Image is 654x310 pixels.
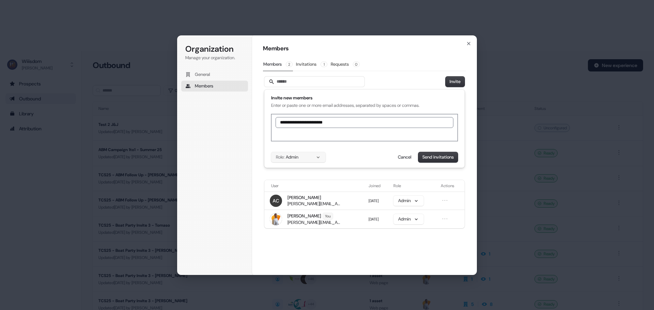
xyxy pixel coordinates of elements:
[391,180,438,192] th: Role
[270,195,282,207] img: Antoine CORBISET
[438,180,465,192] th: Actions
[287,219,341,226] span: [PERSON_NAME][EMAIL_ADDRESS][DOMAIN_NAME]
[446,77,465,87] button: Invite
[330,58,360,71] button: Requests
[181,69,248,80] button: General
[321,62,327,67] span: 1
[394,152,416,162] button: Cancel
[323,213,333,219] span: You
[441,215,449,223] button: Open menu
[181,81,248,92] button: Members
[393,196,424,206] button: Admin
[185,44,244,54] h1: Organization
[366,180,391,192] th: Joined
[185,55,244,61] p: Manage your organization.
[270,213,282,225] img: Tony SANSICO
[287,201,341,207] span: [PERSON_NAME][EMAIL_ADDRESS][DOMAIN_NAME]
[195,71,210,78] span: General
[353,62,360,67] span: 0
[296,58,328,71] button: Invitations
[393,214,424,224] button: Admin
[418,152,458,162] button: Send invitations
[287,195,321,201] span: [PERSON_NAME]
[441,196,449,205] button: Open menu
[264,180,366,192] th: User
[271,152,326,162] button: Role:Admin
[286,62,293,67] span: 2
[195,83,213,89] span: Members
[369,198,379,203] span: [DATE]
[369,217,379,222] span: [DATE]
[287,213,321,219] span: [PERSON_NAME]
[263,58,293,71] button: Members
[263,45,466,53] h1: Members
[264,77,364,87] input: Search
[271,102,458,109] p: Enter or paste one or more email addresses, separated by spaces or commas.
[271,95,458,101] h1: Invite new members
